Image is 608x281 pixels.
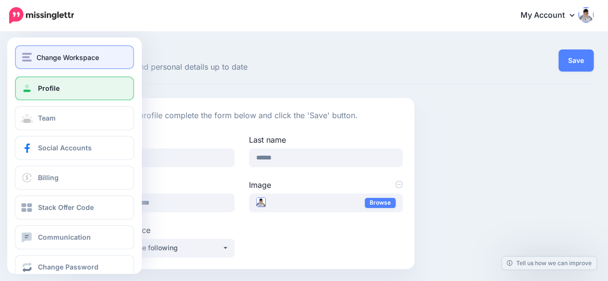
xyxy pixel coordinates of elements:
span: Stack Offer Code [38,203,94,211]
a: Team [15,106,134,130]
div: Choose one of the following [88,242,222,254]
button: Choose one of the following [81,239,235,257]
img: Missinglettr [9,7,74,24]
a: Communication [15,225,134,249]
label: Image [249,179,402,191]
label: Last name [249,134,402,146]
img: menu.png [22,53,32,61]
span: Social Accounts [38,144,92,152]
label: Email [81,179,235,191]
a: Billing [15,166,134,190]
span: Change Password [38,263,99,271]
span: Communication [38,233,91,241]
button: Save [558,49,594,72]
span: Team [38,114,56,122]
a: Social Accounts [15,136,134,160]
button: Change Workspace [15,45,134,69]
a: Tell us how we can improve [502,257,596,269]
span: Change Workspace [37,52,99,63]
span: Keep your profile and personal details up to date [70,61,414,73]
a: Stack Offer Code [15,195,134,220]
p: To update your profile complete the form below and click the 'Save' button. [81,110,403,122]
img: Enda_Cusack_founder_of_BuyStocks.ai_thumb.png [256,197,266,207]
a: Profile [15,76,134,100]
span: Billing [38,173,59,182]
a: Browse [365,198,396,208]
span: Profile [38,84,60,92]
label: First name [81,134,235,146]
a: My Account [511,4,594,27]
a: Change Password [15,255,134,279]
label: Default Workspace [81,224,235,236]
span: Profile [70,47,414,56]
